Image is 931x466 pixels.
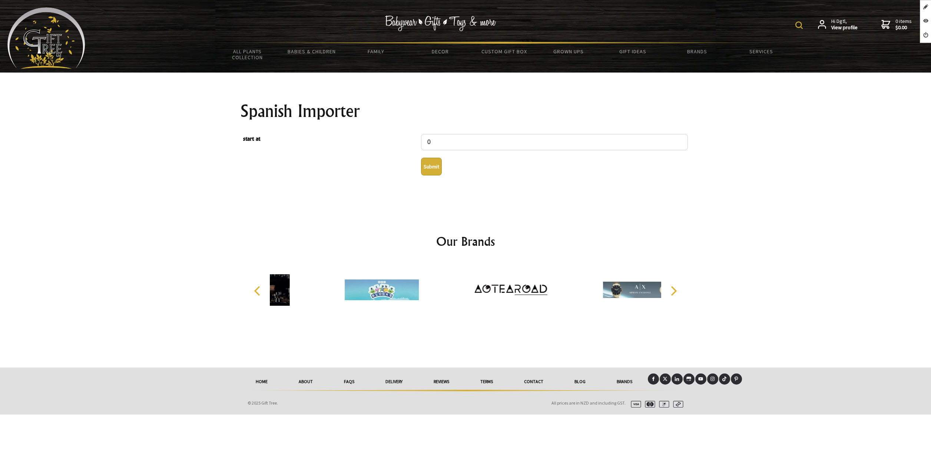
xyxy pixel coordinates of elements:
[795,21,803,29] img: product search
[731,373,742,385] a: Pinterest
[648,373,659,385] a: Facebook
[240,102,691,120] h1: Spanish Importer
[246,232,685,250] h2: Our Brands
[695,373,706,385] a: Youtube
[328,373,370,390] a: FAQs
[7,7,85,69] img: Babyware - Gifts - Toys and more...
[601,44,665,59] a: Gift Ideas
[628,401,641,408] img: visa.svg
[418,373,465,390] a: reviews
[831,24,858,31] strong: View profile
[665,44,729,59] a: Brands
[279,44,344,59] a: Babies & Children
[831,18,858,31] span: Hi Dgtl,
[559,373,601,390] a: Blog
[642,401,655,408] img: mastercard.svg
[250,283,266,299] button: Previous
[385,16,496,31] img: Babywear - Gifts - Toys & more
[551,400,626,406] span: All prices are in NZD and including GST.
[216,262,290,318] img: Zanzi
[283,373,328,390] a: About
[707,373,718,385] a: Instagram
[729,44,793,59] a: Services
[719,373,730,385] a: Tiktok
[895,24,912,31] strong: $0.00
[421,134,688,150] input: start at
[421,158,442,175] button: Submit
[370,373,418,390] a: delivery
[895,18,912,31] span: 0 items
[345,262,419,318] img: Alphablocks
[537,44,601,59] a: Grown Ups
[670,401,683,408] img: afterpay.svg
[665,283,681,299] button: Next
[881,18,912,31] a: 0 items$0.00
[240,373,283,390] a: HOME
[603,262,677,318] img: Armani Exchange
[508,373,559,390] a: Contact
[672,373,683,385] a: LinkedIn
[215,44,279,65] a: All Plants Collection
[243,134,417,145] span: start at
[474,262,548,318] img: Aotearoad
[248,400,278,406] span: © 2025 Gift Tree.
[344,44,408,59] a: Family
[408,44,472,59] a: Decor
[465,373,508,390] a: Terms
[601,373,648,390] a: Brands
[660,373,671,385] a: X (Twitter)
[818,18,858,31] a: Hi Dgtl,View profile
[472,44,536,59] a: Custom Gift Box
[656,401,669,408] img: paypal.svg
